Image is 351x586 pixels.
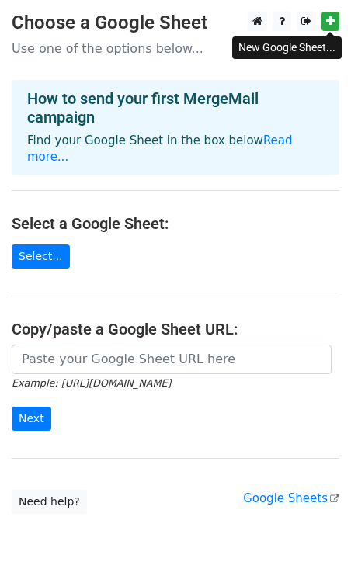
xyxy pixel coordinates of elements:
[12,377,171,389] small: Example: [URL][DOMAIN_NAME]
[232,36,342,59] div: New Google Sheet...
[243,491,339,505] a: Google Sheets
[12,214,339,233] h4: Select a Google Sheet:
[12,345,332,374] input: Paste your Google Sheet URL here
[12,407,51,431] input: Next
[27,133,324,165] p: Find your Google Sheet in the box below
[12,12,339,34] h3: Choose a Google Sheet
[27,133,293,164] a: Read more...
[12,320,339,338] h4: Copy/paste a Google Sheet URL:
[27,89,324,127] h4: How to send your first MergeMail campaign
[12,40,339,57] p: Use one of the options below...
[12,244,70,269] a: Select...
[12,490,87,514] a: Need help?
